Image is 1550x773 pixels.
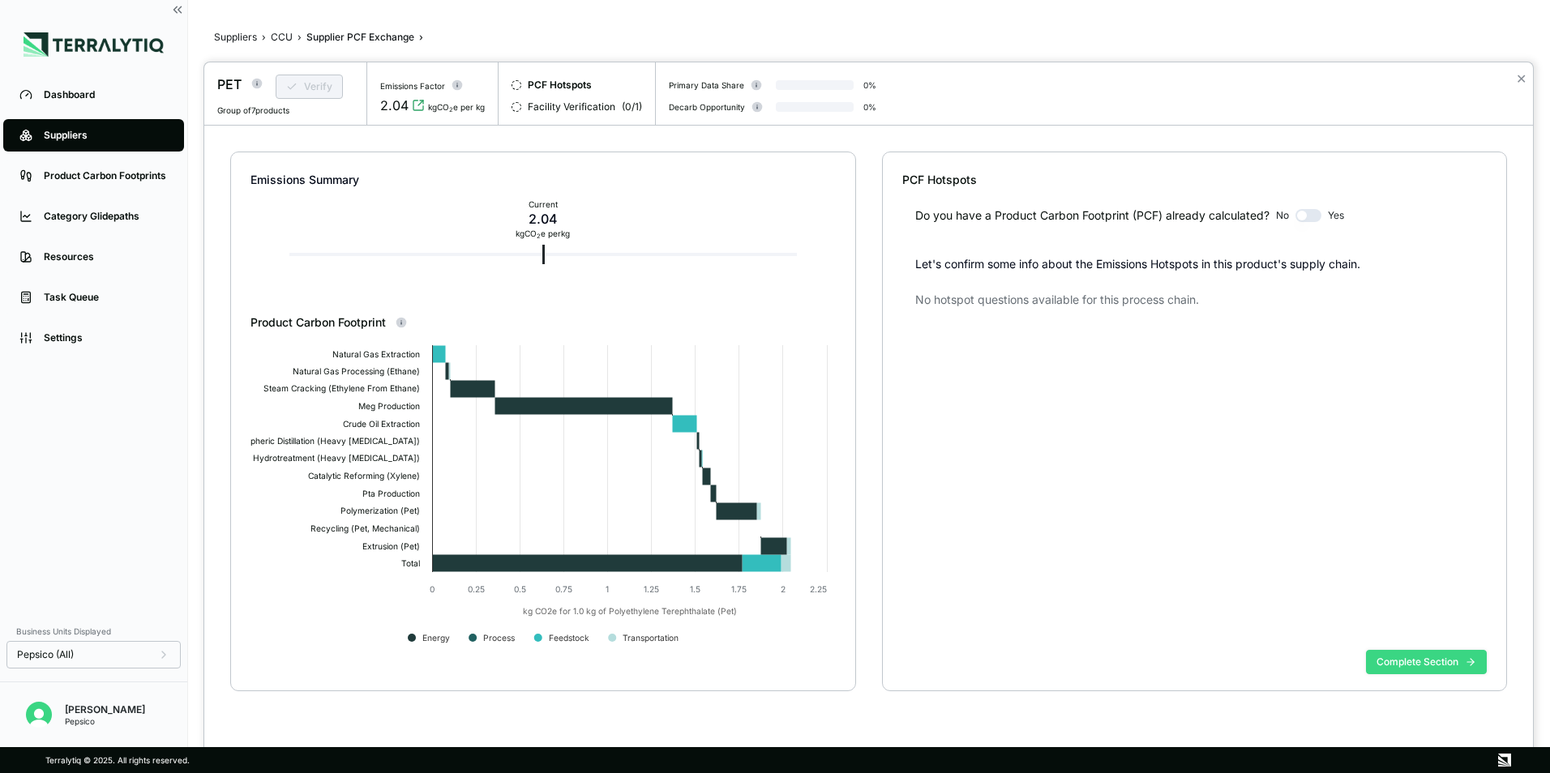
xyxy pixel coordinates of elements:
text: Pta Production [362,489,420,498]
text: 2 [781,584,786,594]
div: 2.04 [516,209,570,228]
div: Do you have a Product Carbon Footprint (PCF) already calculated? [915,207,1270,224]
div: kgCO e per kg [428,102,485,112]
text: 2.25 [810,584,827,594]
text: Recycling (Pet, Mechanical) [310,523,420,534]
text: 0 [430,584,435,594]
text: 1.5 [690,584,700,594]
button: Close [1516,69,1526,88]
div: 0 % [863,102,876,112]
text: 0.75 [555,584,572,594]
text: Transportation [623,633,679,643]
div: kg CO e per kg [516,228,570,238]
div: 2.04 [380,96,409,115]
span: Yes [1328,209,1344,222]
div: Primary Data Share [669,80,744,90]
text: Extrusion (Pet) [362,541,420,551]
sub: 2 [449,106,453,113]
text: Catalytic Reforming (Xylene) [308,471,420,481]
text: Natural Gas Processing (Ethane) [293,366,420,377]
text: 0.25 [468,584,485,594]
span: ( 0 / 1 ) [622,100,642,113]
span: No [1276,209,1289,222]
span: Facility Verification [528,100,615,113]
div: Product Carbon Footprint [250,314,836,331]
div: Current [516,199,570,209]
text: Steam Cracking (Ethylene From Ethane) [263,383,420,394]
text: Crude Oil Extraction [343,419,420,429]
text: Energy [422,633,450,643]
div: PCF Hotspots [902,172,1488,188]
text: Polymerization (Pet) [340,506,420,516]
text: 1 [606,584,609,594]
text: 1.25 [644,584,659,594]
button: Complete Section [1366,650,1487,674]
text: 1.75 [731,584,747,594]
text: Atmospheric Distillation (Heavy [MEDICAL_DATA]) [226,436,420,446]
text: Process [483,633,515,643]
text: Total [401,558,420,568]
text: Natural Gas Extraction [332,349,420,359]
div: No hotspot questions available for this process chain. [915,292,1488,308]
div: PET [217,75,242,94]
text: Hydrotreatment (Heavy [MEDICAL_DATA]) [253,453,420,463]
span: Group of 7 products [217,105,289,115]
text: Meg Production [358,401,420,412]
div: Decarb Opportunity [669,102,745,112]
sub: 2 [537,233,541,240]
p: Let's confirm some info about the Emissions Hotspots in this product's supply chain. [915,256,1488,272]
div: Emissions Summary [250,172,836,188]
svg: View audit trail [412,99,425,112]
text: kg CO2e for 1.0 kg of Polyethylene Terephthalate (Pet) [523,606,737,617]
text: Feedstock [549,633,589,643]
text: 0.5 [514,584,526,594]
div: Emissions Factor [380,81,445,91]
div: 0 % [863,80,876,90]
span: PCF Hotspots [528,79,592,92]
